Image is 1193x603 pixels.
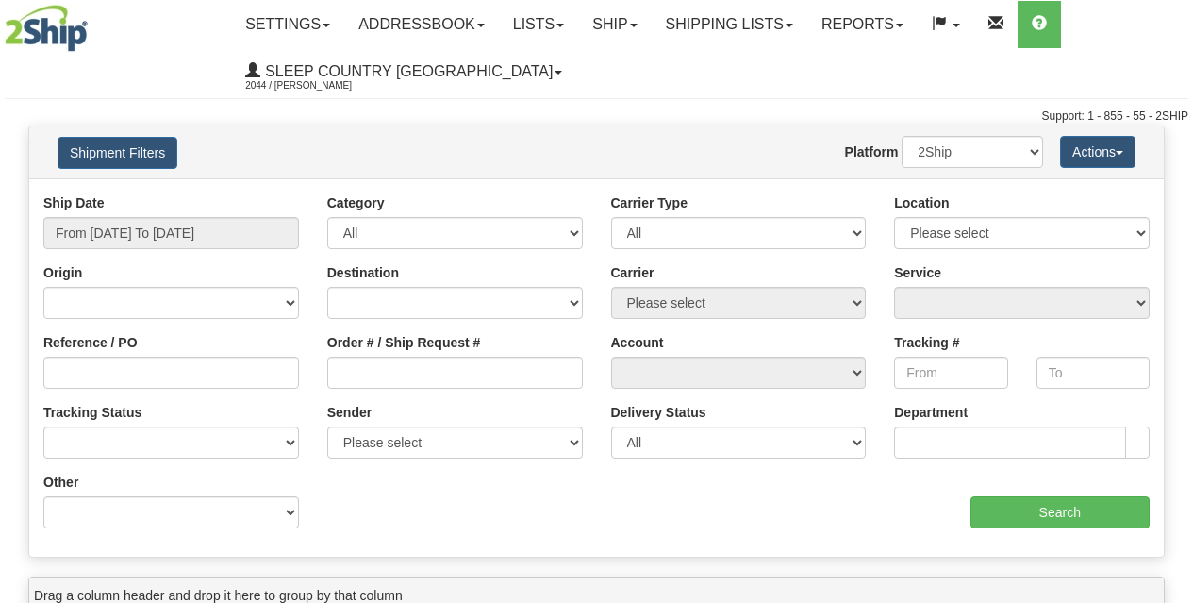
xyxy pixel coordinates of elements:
a: Addressbook [344,1,499,48]
img: logo2044.jpg [5,5,88,52]
label: Origin [43,263,82,282]
label: Carrier [611,263,654,282]
label: Service [894,263,941,282]
button: Actions [1060,136,1135,168]
label: Carrier Type [611,193,688,212]
a: Lists [499,1,578,48]
label: Tracking Status [43,403,141,422]
label: Ship Date [43,193,105,212]
div: Support: 1 - 855 - 55 - 2SHIP [5,109,1188,125]
label: Reference / PO [43,333,138,352]
label: Platform [845,142,899,161]
input: Search [970,496,1151,528]
span: 2044 / [PERSON_NAME] [245,76,387,95]
a: Ship [578,1,651,48]
label: Destination [327,263,399,282]
label: Order # / Ship Request # [327,333,481,352]
label: Delivery Status [611,403,706,422]
label: Category [327,193,385,212]
label: Tracking # [894,333,959,352]
span: Sleep Country [GEOGRAPHIC_DATA] [260,63,553,79]
a: Shipping lists [652,1,807,48]
label: Other [43,473,78,492]
a: Settings [231,1,344,48]
a: Sleep Country [GEOGRAPHIC_DATA] 2044 / [PERSON_NAME] [231,48,576,95]
input: To [1036,357,1150,389]
a: Reports [807,1,918,48]
button: Shipment Filters [58,137,177,169]
label: Location [894,193,949,212]
input: From [894,357,1007,389]
label: Account [611,333,664,352]
label: Sender [327,403,372,422]
label: Department [894,403,968,422]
